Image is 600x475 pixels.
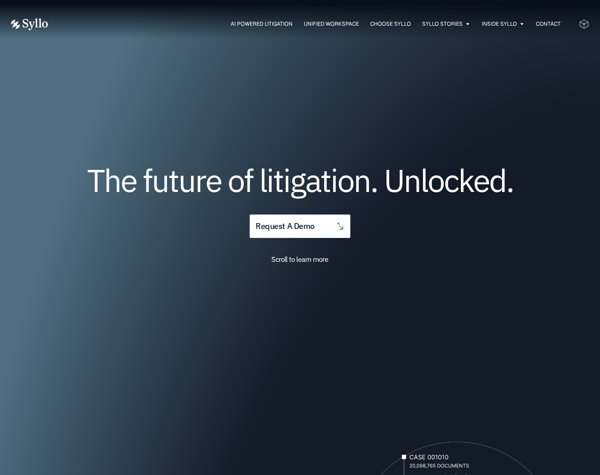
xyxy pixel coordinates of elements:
span: request a demo [256,222,314,231]
a: Inside Syllo [482,20,517,28]
h1: The future of litigation. Unlocked. [65,165,535,195]
img: Vector [11,18,48,30]
a: Syllo Stories [422,20,463,28]
a: Unified Workspace [304,20,359,28]
a: Choose Syllo [370,20,411,28]
a: Contact [536,20,561,28]
span: Scroll to learn more [271,255,328,264]
nav: Menu [66,20,561,28]
a: AI Powered Litigation [231,20,293,28]
div: Menu Toggle [66,20,561,28]
a: request a demo [250,215,350,238]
